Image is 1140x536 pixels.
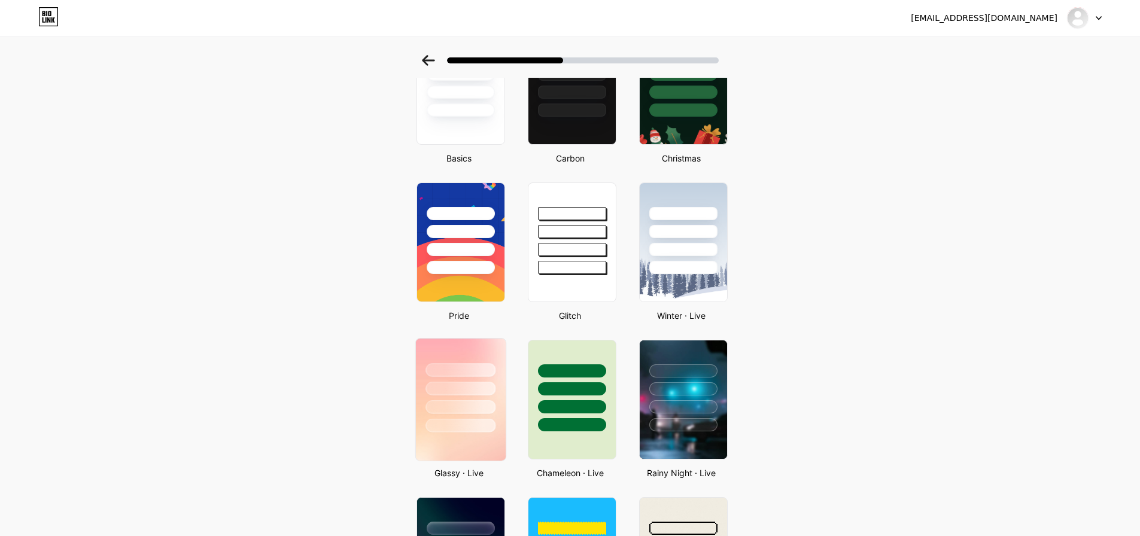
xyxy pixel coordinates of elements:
[524,467,616,479] div: Chameleon · Live
[911,12,1057,25] div: [EMAIL_ADDRESS][DOMAIN_NAME]
[415,339,505,461] img: glassmorphism.jpg
[524,152,616,165] div: Carbon
[413,152,505,165] div: Basics
[413,467,505,479] div: Glassy · Live
[636,467,728,479] div: Rainy Night · Live
[636,309,728,322] div: Winter · Live
[1066,7,1089,29] img: yiyi
[413,309,505,322] div: Pride
[524,309,616,322] div: Glitch
[636,152,728,165] div: Christmas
